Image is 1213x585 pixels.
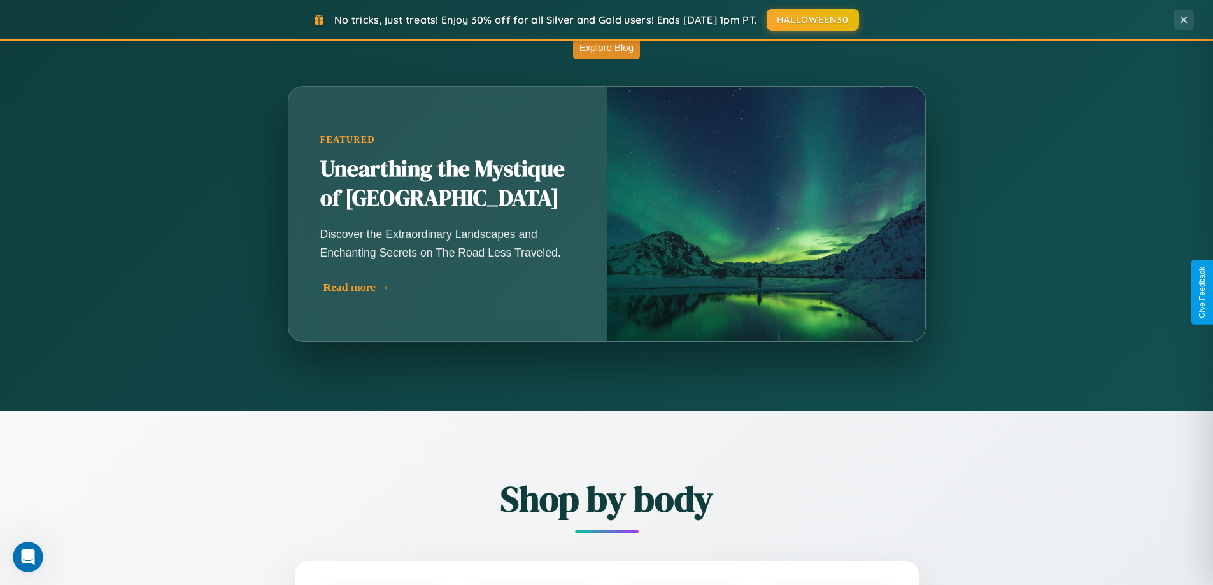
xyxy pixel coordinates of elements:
[320,225,575,261] p: Discover the Extraordinary Landscapes and Enchanting Secrets on The Road Less Traveled.
[225,474,989,523] h2: Shop by body
[320,134,575,145] div: Featured
[320,155,575,213] h2: Unearthing the Mystique of [GEOGRAPHIC_DATA]
[334,13,757,26] span: No tricks, just treats! Enjoy 30% off for all Silver and Gold users! Ends [DATE] 1pm PT.
[323,281,578,294] div: Read more →
[13,542,43,572] iframe: Intercom live chat
[1198,267,1207,318] div: Give Feedback
[767,9,859,31] button: HALLOWEEN30
[573,36,640,59] button: Explore Blog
